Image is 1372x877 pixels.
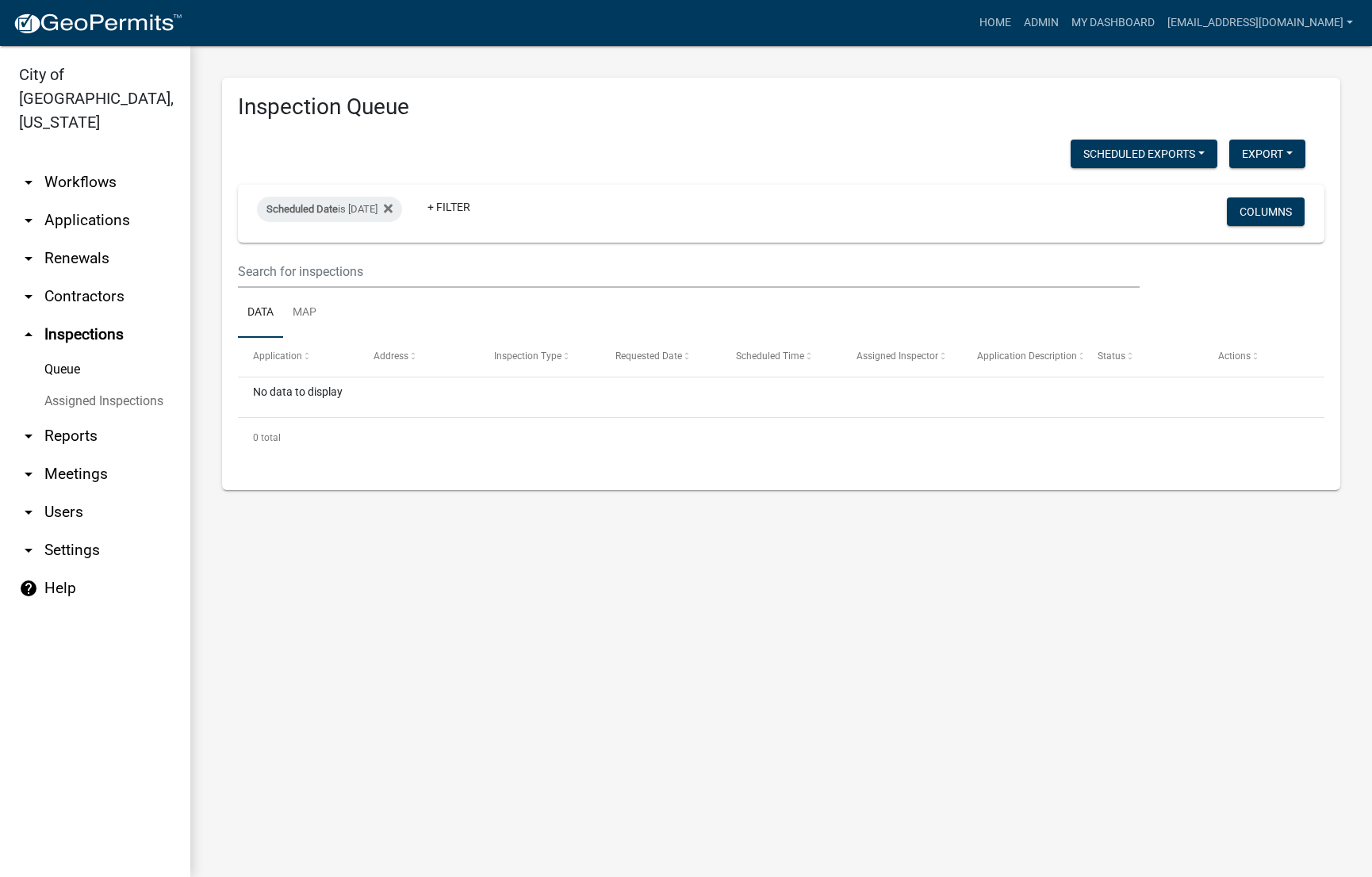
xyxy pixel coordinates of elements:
[1018,8,1065,38] a: Admin
[1161,8,1359,38] a: [EMAIL_ADDRESS][DOMAIN_NAME]
[238,94,1324,121] h3: Inspection Queue
[1083,338,1203,376] datatable-header-cell: Status
[977,350,1077,362] span: Application Description
[1227,197,1305,226] button: Columns
[19,287,38,306] i: arrow_drop_down
[19,249,38,268] i: arrow_drop_down
[238,255,1140,288] input: Search for inspections
[1065,8,1161,38] a: My Dashboard
[238,338,358,376] datatable-header-cell: Application
[494,350,561,362] span: Inspection Type
[736,350,804,362] span: Scheduled Time
[415,193,483,221] a: + Filter
[1218,350,1251,362] span: Actions
[19,503,38,522] i: arrow_drop_down
[1098,350,1125,362] span: Status
[238,377,1324,417] div: No data to display
[19,211,38,230] i: arrow_drop_down
[720,338,841,376] datatable-header-cell: Scheduled Time
[1203,338,1324,376] datatable-header-cell: Actions
[238,288,283,339] a: Data
[19,173,38,192] i: arrow_drop_down
[615,350,682,362] span: Requested Date
[19,541,38,560] i: arrow_drop_down
[19,427,38,446] i: arrow_drop_down
[600,338,720,376] datatable-header-cell: Requested Date
[266,203,338,215] span: Scheduled Date
[973,8,1018,38] a: Home
[358,338,479,376] datatable-header-cell: Address
[253,350,302,362] span: Application
[857,350,938,362] span: Assigned Inspector
[374,350,408,362] span: Address
[283,288,326,339] a: Map
[257,197,402,222] div: is [DATE]
[1229,140,1305,168] button: Export
[19,465,38,484] i: arrow_drop_down
[19,579,38,598] i: help
[19,325,38,344] i: arrow_drop_up
[841,338,962,376] datatable-header-cell: Assigned Inspector
[238,418,1324,458] div: 0 total
[479,338,600,376] datatable-header-cell: Inspection Type
[962,338,1083,376] datatable-header-cell: Application Description
[1071,140,1217,168] button: Scheduled Exports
